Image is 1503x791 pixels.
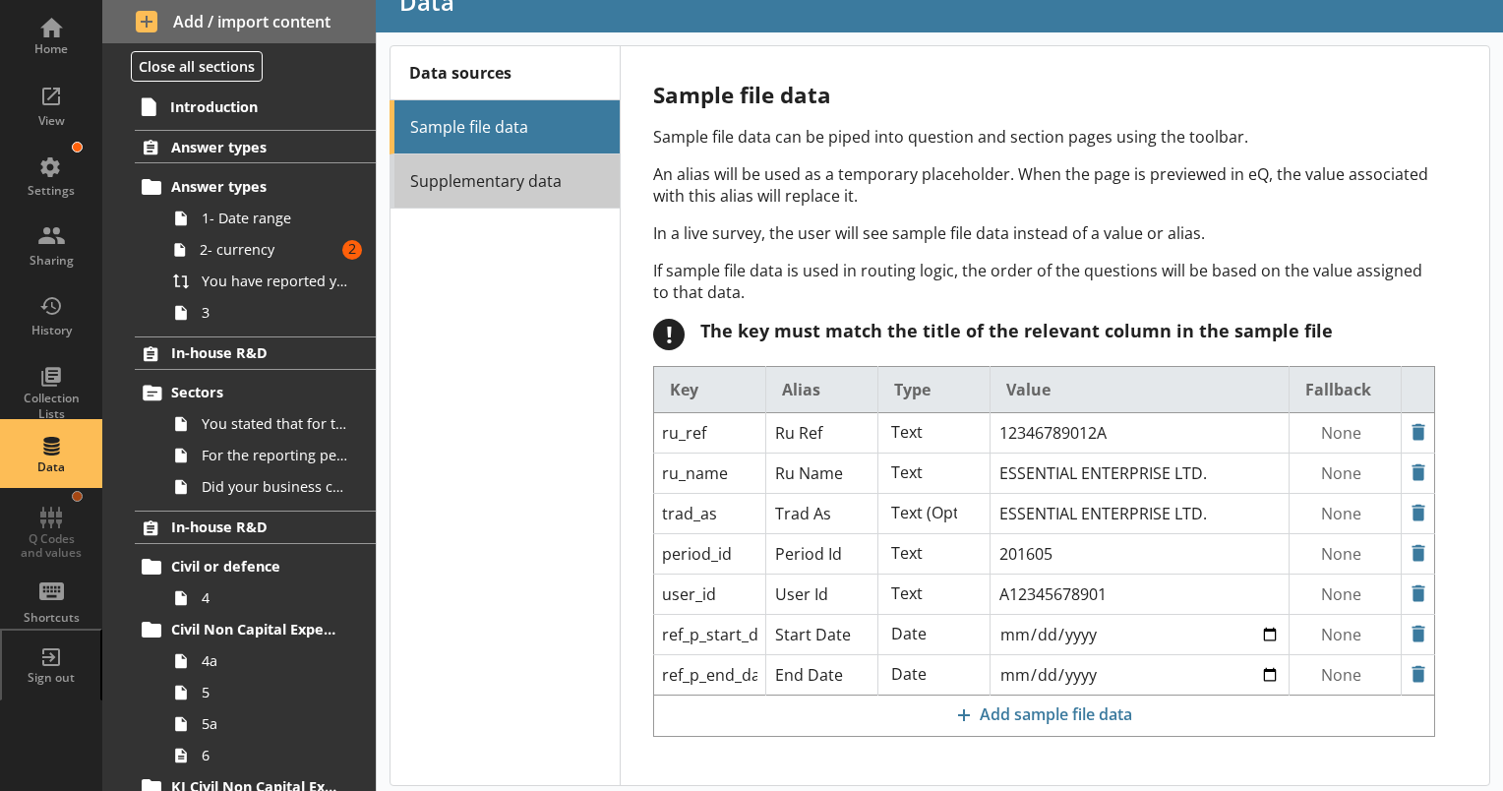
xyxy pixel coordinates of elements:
[202,272,349,290] span: You have reported your business's gross non-capital expenditure on salaries and wages for civil R...
[165,234,376,266] a: 2- currency2
[1290,578,1401,610] input: Auto complete input
[144,171,376,329] li: Answer types1- Date range2- currency2You have reported your business's gross non-capital expendit...
[165,266,376,297] a: You have reported your business's gross non-capital expenditure on salaries and wages for civil R...
[1290,538,1401,570] input: Auto complete input
[1006,379,1273,400] label: Value
[171,517,341,536] span: In-house R&D
[1290,659,1401,691] input: Auto complete input
[170,97,341,116] span: Introduction
[1403,537,1434,570] button: Delete
[102,336,376,503] li: In-house R&DSectorsYou stated that for the period [From] to [To], [Ru Name] carried out in-house ...
[134,91,376,122] a: Introduction
[171,343,341,362] span: In-house R&D
[653,163,1435,207] p: An alias will be used as a temporary placeholder. When the page is previewed in eQ, the value ass...
[135,336,376,370] a: In-house R&D
[165,582,376,614] a: 4
[202,414,349,433] span: You stated that for the period [From] to [To], [Ru Name] carried out in-house R&D. Is this correct?
[165,203,376,234] a: 1- Date range
[165,645,376,677] a: 4a
[653,319,685,350] div: !
[654,696,1434,735] button: Add sample file data
[653,222,1435,244] p: In a live survey, the user will see sample file data instead of a value or alias.
[17,459,86,475] div: Data
[171,620,341,639] span: Civil Non Capital Expenditure
[165,471,376,503] a: Did your business carry out in-house R&D for any other product codes?
[202,746,349,764] span: 6
[1290,366,1402,412] th: Fallback
[135,130,376,163] a: Answer types
[1403,416,1434,449] button: Delete
[202,714,349,733] span: 5a
[1290,498,1401,529] input: Auto complete input
[202,477,349,496] span: Did your business carry out in-house R&D for any other product codes?
[144,614,376,771] li: Civil Non Capital Expenditure4a55a6
[165,677,376,708] a: 5
[135,551,376,582] a: Civil or defence
[165,297,376,329] a: 3
[200,240,335,259] span: 2- currency
[17,41,86,57] div: Home
[878,366,991,412] th: Type
[1290,457,1401,489] input: Auto complete input
[165,708,376,740] a: 5a
[1403,497,1434,529] button: Delete
[655,697,1433,734] span: Add sample file data
[202,303,349,322] span: 3
[654,366,766,412] th: Key
[165,740,376,771] a: 6
[135,377,376,408] a: Sectors
[17,323,86,338] div: History
[135,511,376,544] a: In-house R&D
[171,383,341,401] span: Sectors
[17,183,86,199] div: Settings
[135,171,376,203] a: Answer types
[700,319,1333,342] div: The key must match the title of the relevant column in the sample file
[202,651,349,670] span: 4a
[17,113,86,129] div: View
[202,588,349,607] span: 4
[1403,456,1434,489] button: Delete
[1290,417,1401,449] input: Auto complete input
[390,154,620,209] a: Supplementary data
[171,138,341,156] span: Answer types
[202,683,349,701] span: 5
[17,253,86,269] div: Sharing
[782,379,862,400] label: Alias
[102,130,376,328] li: Answer typesAnswer types1- Date range2- currency2You have reported your business's gross non-capi...
[135,614,376,645] a: Civil Non Capital Expenditure
[17,391,86,421] div: Collection Lists
[17,610,86,626] div: Shortcuts
[653,80,1435,110] h2: Sample file data
[17,670,86,686] div: Sign out
[653,260,1435,303] p: If sample file data is used in routing logic, the order of the questions will be based on the val...
[136,11,343,32] span: Add / import content
[144,377,376,503] li: SectorsYou stated that for the period [From] to [To], [Ru Name] carried out in-house R&D. Is this...
[391,46,620,100] h2: Data sources
[171,177,341,196] span: Answer types
[1403,578,1434,610] button: Delete
[1403,658,1434,691] button: Delete
[653,126,1435,148] p: Sample file data can be piped into question and section pages using the toolbar.
[1403,618,1434,650] button: Delete
[202,446,349,464] span: For the reporting period, for which of the following product codes has your business carried out ...
[165,440,376,471] a: For the reporting period, for which of the following product codes has your business carried out ...
[165,408,376,440] a: You stated that for the period [From] to [To], [Ru Name] carried out in-house R&D. Is this correct?
[144,551,376,614] li: Civil or defence4
[202,209,349,227] span: 1- Date range
[131,51,263,82] button: Close all sections
[171,557,341,576] span: Civil or defence
[1290,619,1401,650] input: Auto complete input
